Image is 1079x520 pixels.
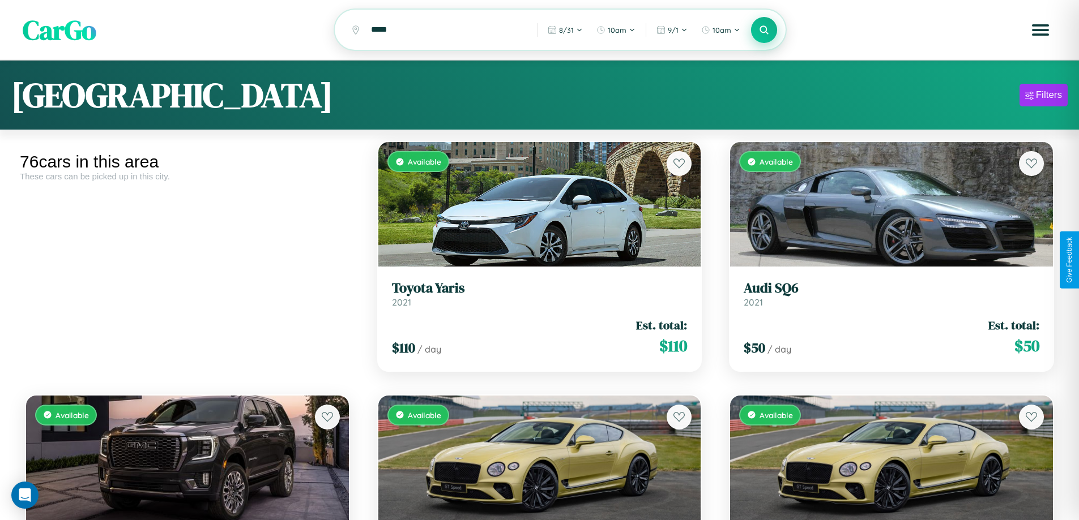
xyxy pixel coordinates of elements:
[56,410,89,420] span: Available
[591,21,641,39] button: 10am
[608,25,626,35] span: 10am
[1025,14,1056,46] button: Open menu
[417,343,441,355] span: / day
[392,296,411,308] span: 2021
[696,21,746,39] button: 10am
[744,280,1039,308] a: Audi SQ62021
[1020,84,1068,106] button: Filters
[659,334,687,357] span: $ 110
[23,11,96,49] span: CarGo
[392,280,688,308] a: Toyota Yaris2021
[744,296,763,308] span: 2021
[988,317,1039,333] span: Est. total:
[760,410,793,420] span: Available
[1036,89,1062,101] div: Filters
[559,25,574,35] span: 8 / 31
[713,25,731,35] span: 10am
[392,338,415,357] span: $ 110
[1014,334,1039,357] span: $ 50
[408,410,441,420] span: Available
[744,280,1039,296] h3: Audi SQ6
[20,152,355,171] div: 76 cars in this area
[744,338,765,357] span: $ 50
[408,157,441,166] span: Available
[767,343,791,355] span: / day
[760,157,793,166] span: Available
[636,317,687,333] span: Est. total:
[11,482,39,509] div: Open Intercom Messenger
[20,171,355,181] div: These cars can be picked up in this city.
[668,25,679,35] span: 9 / 1
[542,21,588,39] button: 8/31
[651,21,693,39] button: 9/1
[11,72,333,118] h1: [GEOGRAPHIC_DATA]
[392,280,688,296] h3: Toyota Yaris
[1065,237,1073,283] div: Give Feedback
